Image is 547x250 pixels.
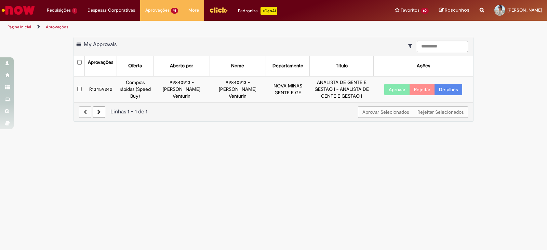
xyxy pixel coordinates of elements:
span: Requisições [47,7,71,14]
span: Aprovações [145,7,170,14]
span: 60 [421,8,429,14]
th: Aprovações [85,56,117,76]
a: Rascunhos [439,7,469,14]
span: Favoritos [401,7,419,14]
span: More [188,7,199,14]
div: Linhas 1 − 1 de 1 [79,108,468,116]
span: [PERSON_NAME] [507,7,542,13]
ul: Trilhas de página [5,21,360,33]
p: +GenAi [261,7,277,15]
td: R13459242 [85,76,117,102]
div: Aprovações [88,59,113,66]
button: Rejeitar [410,84,435,95]
td: 99840913 - [PERSON_NAME] Venturin [210,76,266,102]
span: My Approvals [84,41,117,48]
div: Oferta [128,62,142,69]
span: 1 [72,8,77,14]
img: click_logo_yellow_360x200.png [209,5,228,15]
td: 99840913 - [PERSON_NAME] Venturin [154,76,210,102]
button: Aprovar [384,84,410,95]
span: Rascunhos [445,7,469,13]
div: Nome [231,62,244,69]
div: Ações [417,62,430,69]
div: Departamento [272,62,303,69]
td: NOVA MINAS GENTE E GE [266,76,310,102]
div: Aberto por [170,62,193,69]
span: Despesas Corporativas [88,7,135,14]
a: Página inicial [8,24,31,30]
a: Detalhes [435,84,462,95]
img: ServiceNow [1,3,36,17]
div: Padroniza [238,7,277,15]
a: Aprovações [46,24,68,30]
td: Compras rápidas (Speed Buy) [117,76,154,102]
span: 45 [171,8,178,14]
i: Mostrar filtros para: Suas Solicitações [408,43,415,48]
div: Título [336,62,348,69]
td: ANALISTA DE GENTE E GESTAO I - ANALISTA DE GENTE E GESTAO I [310,76,373,102]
